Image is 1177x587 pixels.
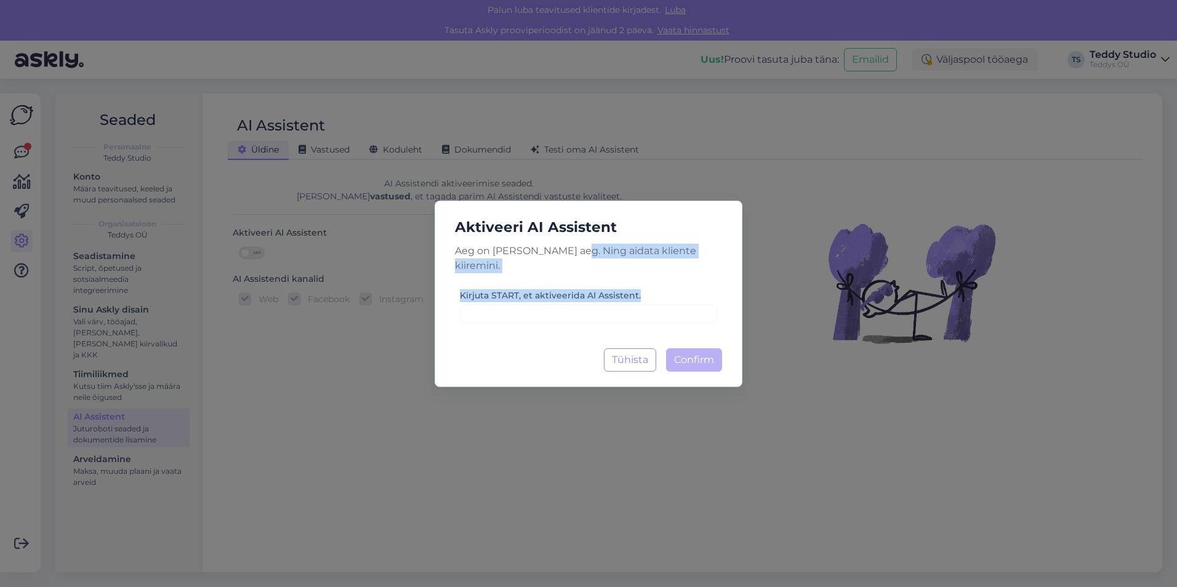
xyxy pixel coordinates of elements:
button: Tühista [604,348,656,372]
label: Kirjuta START, et aktiveerida AI Assistent. [460,289,641,302]
h5: Aktiveeri AI Assistent [445,216,732,239]
p: Aeg on [PERSON_NAME] aeg. Ning aidata kliente kiiremini. [445,244,732,273]
button: Confirm [666,348,722,372]
span: Confirm [674,354,714,365]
